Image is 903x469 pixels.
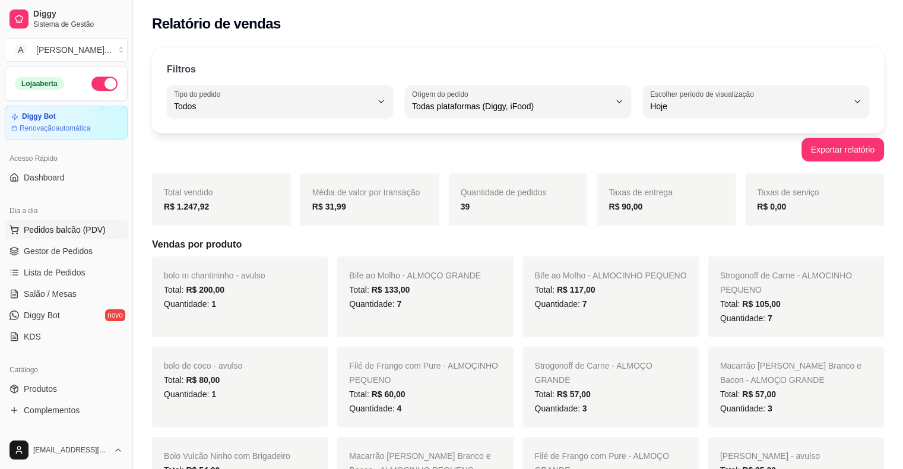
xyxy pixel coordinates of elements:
a: Diggy BotRenovaçãoautomática [5,106,128,140]
span: Todos [174,100,372,112]
button: Tipo do pedidoTodos [167,85,393,118]
div: Loja aberta [15,77,64,90]
span: KDS [24,331,41,343]
span: Diggy [33,9,123,20]
label: Tipo do pedido [174,89,224,99]
span: R$ 200,00 [186,285,224,294]
span: Total: [164,375,220,385]
span: 4 [397,404,401,413]
span: Total vendido [164,188,213,197]
span: R$ 57,00 [557,389,591,399]
span: Todas plataformas (Diggy, iFood) [412,100,610,112]
span: R$ 105,00 [742,299,781,309]
span: Quantidade de pedidos [461,188,547,197]
a: Complementos [5,401,128,420]
span: 7 [768,313,772,323]
span: Diggy Bot [24,309,60,321]
span: Total: [349,285,410,294]
span: Total: [535,285,595,294]
strong: R$ 31,99 [312,202,346,211]
span: 7 [582,299,587,309]
a: Gestor de Pedidos [5,242,128,261]
span: Média de valor por transação [312,188,420,197]
span: Quantidade: [164,299,216,309]
div: Dia a dia [5,201,128,220]
span: Produtos [24,383,57,395]
span: Dashboard [24,172,65,183]
span: Filé de Frango com Pure - ALMOÇINHO PEQUENO [349,361,498,385]
span: Hoje [650,100,848,112]
a: Lista de Pedidos [5,263,128,282]
span: Salão / Mesas [24,288,77,300]
span: Taxas de entrega [609,188,672,197]
span: 3 [768,404,772,413]
span: 7 [397,299,401,309]
span: Bife ao Molho - ALMOCINHO PEQUENO [535,271,687,280]
strong: R$ 0,00 [757,202,786,211]
span: Quantidade: [164,389,216,399]
span: R$ 60,00 [372,389,405,399]
span: 1 [211,299,216,309]
button: Select a team [5,38,128,62]
a: Salão / Mesas [5,284,128,303]
h5: Vendas por produto [152,237,884,252]
span: Bolo Vulcão Ninho com Brigadeiro [164,451,290,461]
button: Origem do pedidoTodas plataformas (Diggy, iFood) [405,85,631,118]
button: Alterar Status [91,77,118,91]
span: Quantidade: [349,299,401,309]
span: Pedidos balcão (PDV) [24,224,106,236]
span: Sistema de Gestão [33,20,123,29]
span: R$ 80,00 [186,375,220,385]
strong: R$ 1.247,92 [164,202,209,211]
span: 1 [211,389,216,399]
span: bolo de coco - avulso [164,361,242,370]
article: Renovação automática [20,123,90,133]
span: Quantidade: [535,299,587,309]
a: Diggy Botnovo [5,306,128,325]
span: 3 [582,404,587,413]
div: Acesso Rápido [5,149,128,168]
span: Total: [720,299,781,309]
span: Total: [349,389,405,399]
span: Quantidade: [349,404,401,413]
label: Origem do pedido [412,89,472,99]
span: Total: [535,389,591,399]
span: Lista de Pedidos [24,267,85,278]
div: Catálogo [5,360,128,379]
strong: 39 [461,202,470,211]
button: Escolher período de visualizaçãoHoje [643,85,869,118]
span: Strogonoff de Carne - ALMOÇO GRANDE [535,361,652,385]
span: Gestor de Pedidos [24,245,93,257]
span: Quantidade: [720,404,772,413]
span: [PERSON_NAME] - avulso [720,451,820,461]
span: Total: [720,389,776,399]
strong: R$ 90,00 [609,202,642,211]
button: Exportar relatório [801,138,884,161]
p: Filtros [167,62,196,77]
h2: Relatório de vendas [152,14,281,33]
label: Escolher período de visualização [650,89,758,99]
span: A [15,44,27,56]
span: Strogonoff de Carne - ALMOCINHO PEQUENO [720,271,852,294]
span: Macarrão [PERSON_NAME] Branco e Bacon - ALMOÇO GRANDE [720,361,861,385]
span: R$ 57,00 [742,389,776,399]
a: KDS [5,327,128,346]
span: R$ 117,00 [557,285,595,294]
span: Quantidade: [720,313,772,323]
div: [PERSON_NAME] ... [36,44,112,56]
a: Produtos [5,379,128,398]
span: Total: [164,285,224,294]
button: Pedidos balcão (PDV) [5,220,128,239]
span: [EMAIL_ADDRESS][DOMAIN_NAME] [33,445,109,455]
a: Dashboard [5,168,128,187]
span: R$ 133,00 [372,285,410,294]
a: DiggySistema de Gestão [5,5,128,33]
span: Complementos [24,404,80,416]
span: bolo m chantininho - avulso [164,271,265,280]
span: Quantidade: [535,404,587,413]
button: [EMAIL_ADDRESS][DOMAIN_NAME] [5,436,128,464]
span: Taxas de serviço [757,188,819,197]
article: Diggy Bot [22,112,56,121]
span: Bife ao Molho - ALMOÇO GRANDE [349,271,481,280]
